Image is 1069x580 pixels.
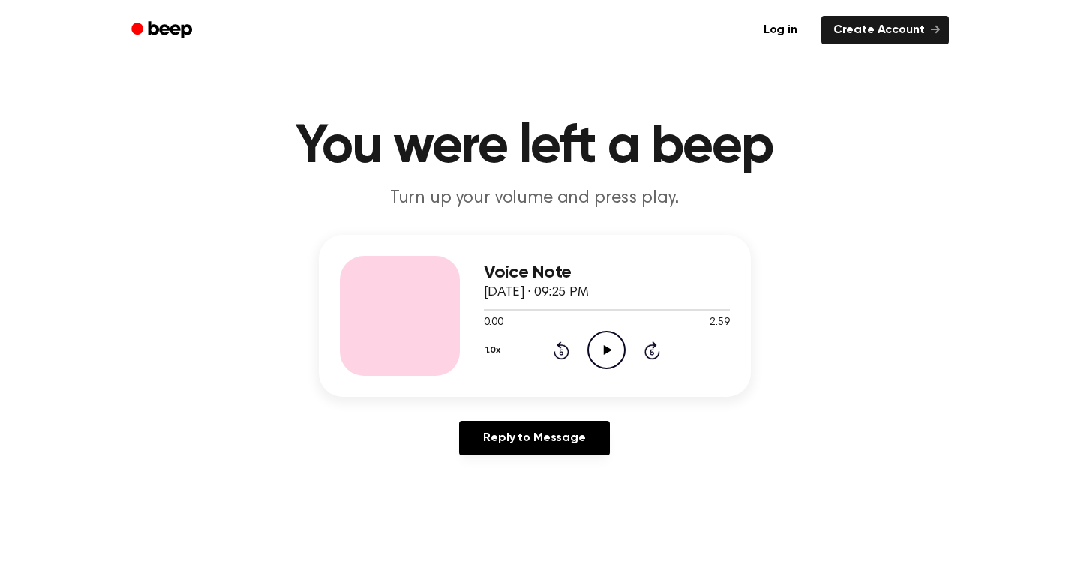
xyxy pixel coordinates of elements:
[821,16,949,44] a: Create Account
[710,315,729,331] span: 2:59
[247,186,823,211] p: Turn up your volume and press play.
[151,120,919,174] h1: You were left a beep
[484,315,503,331] span: 0:00
[484,286,589,299] span: [DATE] · 09:25 PM
[459,421,609,455] a: Reply to Message
[749,13,812,47] a: Log in
[484,263,730,283] h3: Voice Note
[121,16,206,45] a: Beep
[484,338,506,363] button: 1.0x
